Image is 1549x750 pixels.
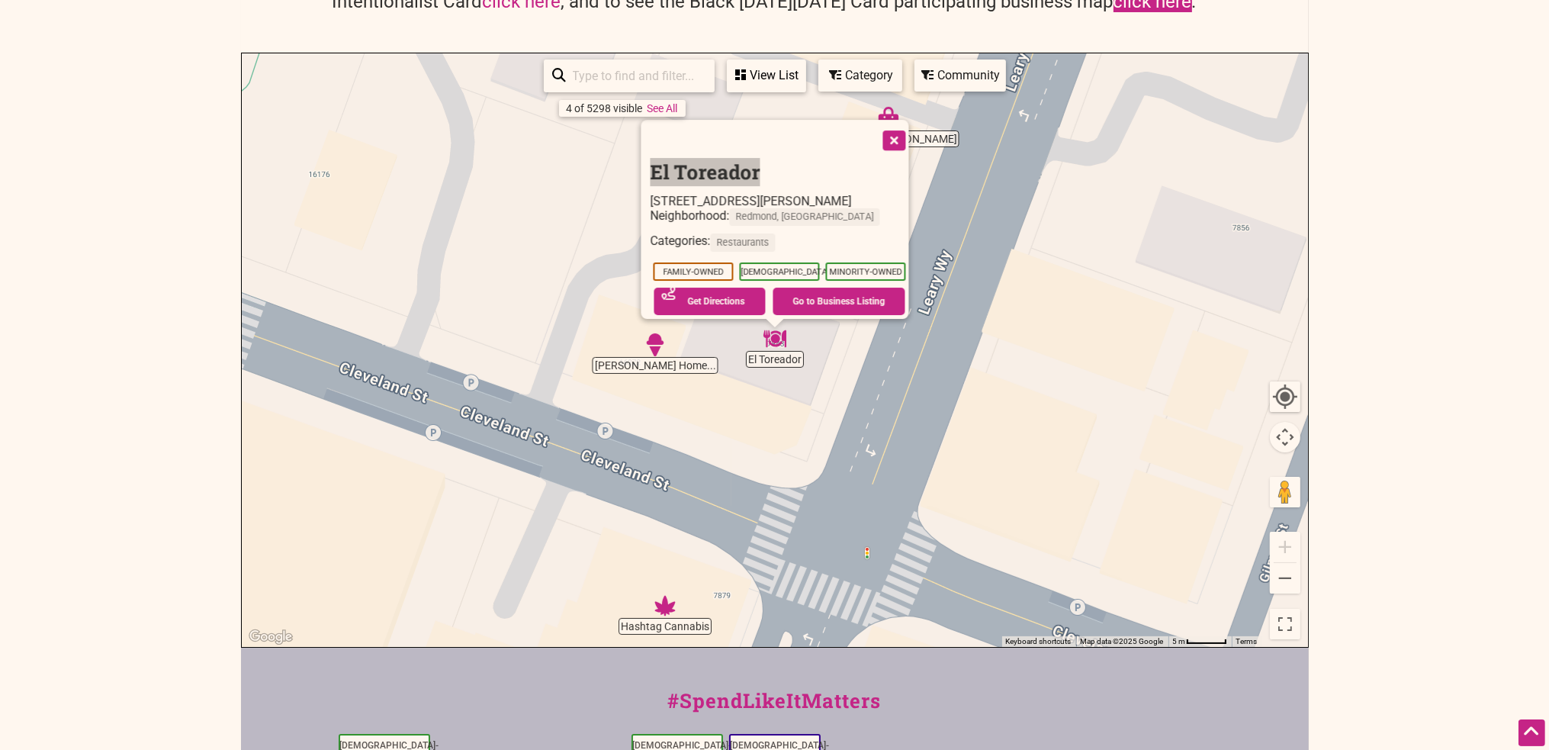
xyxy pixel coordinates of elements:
[567,61,705,91] input: Type to find and filter...
[567,102,643,114] div: 4 of 5298 visible
[916,61,1004,90] div: Community
[873,120,911,158] button: Close
[739,262,819,281] span: [DEMOGRAPHIC_DATA]-Owned
[1270,422,1300,452] button: Map camera controls
[914,60,1006,92] div: Filter by Community
[1270,381,1300,412] button: Your Location
[544,60,715,92] div: Type to search and filter
[1173,637,1186,645] span: 5 m
[246,627,296,647] img: Google
[654,288,765,315] a: Get Directions
[1518,719,1545,746] div: Scroll Back to Top
[1270,532,1300,562] button: Zoom in
[241,686,1309,731] div: #SpendLikeItMatters
[818,60,902,92] div: Filter by category
[638,327,673,362] div: Molly Moon's Homemade Ice Cream
[1006,636,1072,647] button: Keyboard shortcuts
[1081,637,1164,645] span: Map data ©2025 Google
[710,234,775,252] span: Restaurants
[648,588,683,623] div: Hashtag Cannabis
[650,234,908,259] div: Categories:
[650,159,760,185] a: El Toreador
[246,627,296,647] a: Open this area in Google Maps (opens a new window)
[648,102,678,114] a: See All
[871,101,906,136] div: Styled With Claire
[773,288,905,315] a: Go to Business Listing
[1268,607,1302,641] button: Toggle fullscreen view
[1270,563,1300,594] button: Zoom out
[757,321,792,356] div: El Toreador
[728,61,805,90] div: View List
[825,262,905,281] span: Minority-Owned
[1168,636,1232,647] button: Map Scale: 5 m per 50 pixels
[1236,637,1258,645] a: Terms (opens in new tab)
[653,262,733,281] span: Family-Owned
[650,194,908,208] div: [STREET_ADDRESS][PERSON_NAME]
[1270,477,1300,507] button: Drag Pegman onto the map to open Street View
[727,60,806,92] div: See a list of the visible businesses
[650,208,908,233] div: Neighborhood:
[729,208,879,226] span: Redmond, [GEOGRAPHIC_DATA]
[820,61,901,90] div: Category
